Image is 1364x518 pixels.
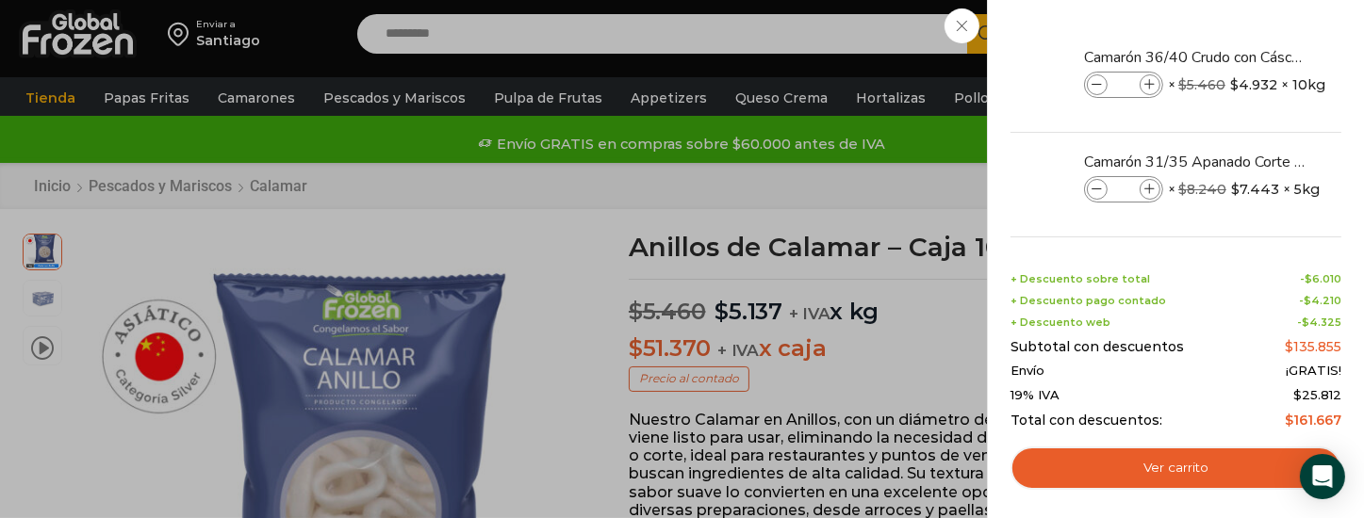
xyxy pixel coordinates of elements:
[1297,316,1341,329] span: -
[1011,273,1150,285] span: + Descuento sobre total
[1304,294,1341,307] bdi: 4.210
[1011,388,1060,403] span: 19% IVA
[1084,47,1308,68] a: Camarón 36/40 Crudo con Cáscara - Bronze - Caja 10 kg
[1286,364,1341,379] span: ¡GRATIS!
[1293,387,1302,402] span: $
[1304,294,1311,307] span: $
[1293,387,1341,402] span: 25.812
[1285,412,1341,429] bdi: 161.667
[1178,181,1187,198] span: $
[1178,76,1225,93] bdi: 5.460
[1230,75,1239,94] span: $
[1302,316,1341,329] bdi: 4.325
[1168,176,1320,202] span: × × 5kg
[1302,316,1309,329] span: $
[1109,179,1138,200] input: Product quantity
[1109,74,1138,95] input: Product quantity
[1168,72,1325,98] span: × × 10kg
[1300,454,1345,499] div: Open Intercom Messenger
[1011,316,1110,329] span: + Descuento web
[1011,446,1341,490] a: Ver carrito
[1011,339,1184,355] span: Subtotal con descuentos
[1285,412,1293,429] span: $
[1178,76,1187,93] span: $
[1299,295,1341,307] span: -
[1178,181,1226,198] bdi: 8.240
[1011,364,1044,379] span: Envío
[1305,272,1312,285] span: $
[1285,338,1293,355] span: $
[1230,75,1277,94] bdi: 4.932
[1285,338,1341,355] bdi: 135.855
[1231,180,1279,199] bdi: 7.443
[1300,273,1341,285] span: -
[1231,180,1240,199] span: $
[1084,152,1308,172] a: Camarón 31/35 Apanado Corte Mariposa - Bronze - Caja 5 kg
[1305,272,1341,285] bdi: 6.010
[1011,295,1166,307] span: + Descuento pago contado
[1011,413,1162,429] span: Total con descuentos:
